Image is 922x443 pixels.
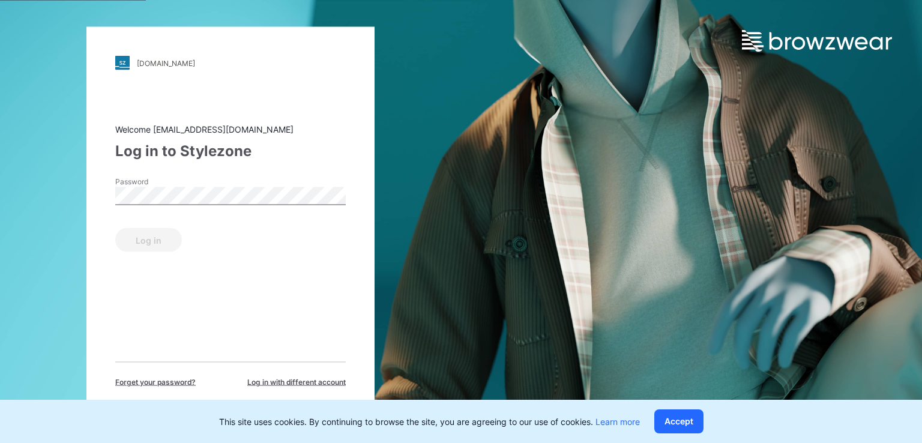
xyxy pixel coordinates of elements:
label: Password [115,176,199,187]
a: Learn more [595,417,640,427]
span: Forget your password? [115,377,196,388]
div: Welcome [EMAIL_ADDRESS][DOMAIN_NAME] [115,123,346,136]
a: [DOMAIN_NAME] [115,56,346,70]
div: [DOMAIN_NAME] [137,58,195,67]
button: Accept [654,409,704,433]
img: stylezone-logo.562084cfcfab977791bfbf7441f1a819.svg [115,56,130,70]
span: Log in with different account [247,377,346,388]
p: This site uses cookies. By continuing to browse the site, you are agreeing to our use of cookies. [219,415,640,428]
div: Log in to Stylezone [115,140,346,162]
img: browzwear-logo.e42bd6dac1945053ebaf764b6aa21510.svg [742,30,892,52]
